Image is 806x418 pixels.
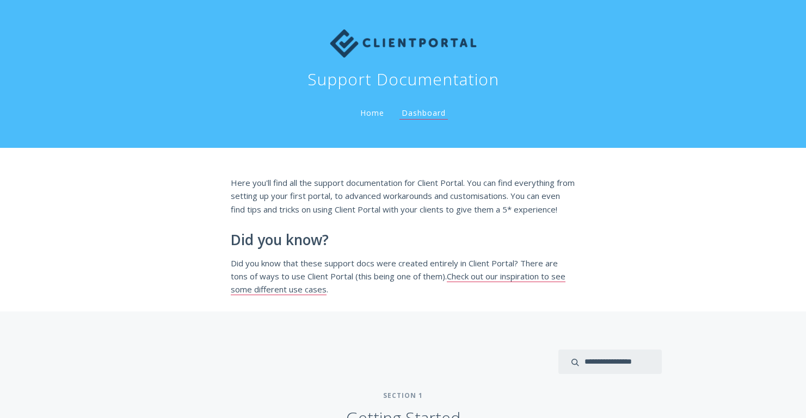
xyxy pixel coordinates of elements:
[307,68,499,90] h1: Support Documentation
[558,350,662,374] input: search input
[399,108,448,120] a: Dashboard
[358,108,386,118] a: Home
[231,232,576,248] h2: Did you know?
[231,257,576,296] p: Did you know that these support docs were created entirely in Client Portal? There are tons of wa...
[231,176,576,216] p: Here you'll find all the support documentation for Client Portal. You can find everything from se...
